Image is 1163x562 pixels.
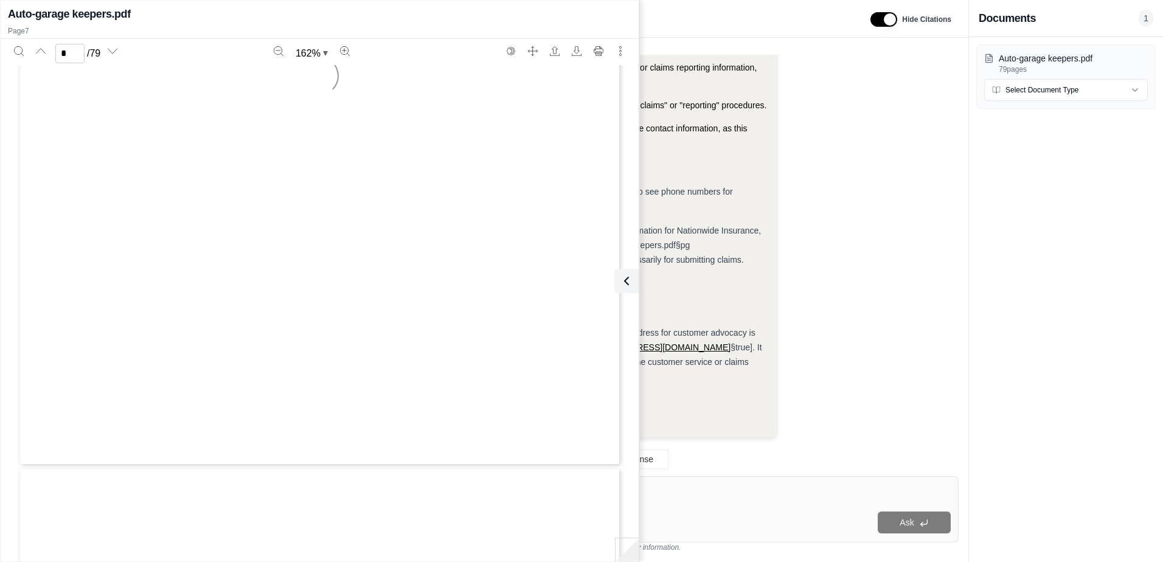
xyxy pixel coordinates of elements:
[523,41,543,61] button: Full screen
[87,46,100,61] span: / 79
[55,44,85,63] input: Enter a page number
[8,5,131,23] h2: Auto-garage keepers.pdf
[335,41,355,61] button: Zoom in
[878,512,951,533] button: Ask
[1139,10,1153,27] span: 1
[273,187,733,211] span: , I don't see a specific email address for claims. However, I do see phone numbers for customer s...
[611,41,630,61] button: More actions
[586,342,731,352] a: [EMAIL_ADDRESS][DOMAIN_NAME]
[984,52,1148,74] button: Auto-garage keepers.pdf79pages
[291,44,333,63] button: Zoom document
[269,41,288,61] button: Zoom out
[979,10,1036,27] h3: Documents
[567,41,586,61] button: Download
[902,15,951,24] span: Hide Citations
[501,41,521,61] button: Switch to the dark theme
[8,26,631,36] p: Page 7
[9,41,29,61] button: Search
[589,41,608,61] button: Print
[999,52,1148,64] p: Auto-garage keepers.pdf
[103,41,122,61] button: Next page
[31,41,50,61] button: Previous page
[545,41,564,61] button: Open file
[900,518,914,527] span: Ask
[296,46,321,61] span: 162 %
[999,64,1148,74] p: 79 pages
[273,342,762,381] span: §true]. It may be possible to inquire about claims submission procedures through this email, or b...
